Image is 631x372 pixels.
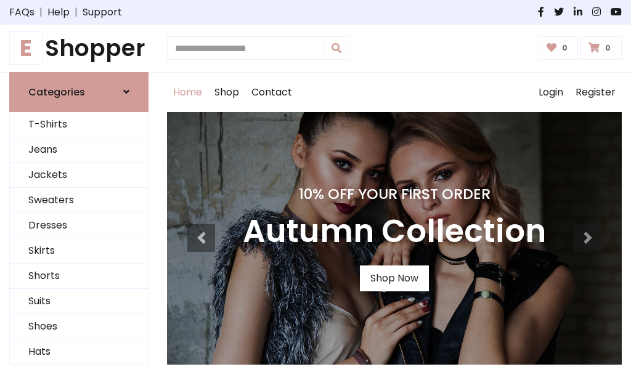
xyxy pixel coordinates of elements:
[580,36,622,60] a: 0
[539,36,579,60] a: 0
[559,42,571,54] span: 0
[9,34,149,62] h1: Shopper
[10,238,148,264] a: Skirts
[28,86,85,98] h6: Categories
[9,72,149,112] a: Categories
[9,34,149,62] a: EShopper
[208,73,245,112] a: Shop
[10,264,148,289] a: Shorts
[569,73,622,112] a: Register
[35,5,47,20] span: |
[70,5,83,20] span: |
[9,31,43,65] span: E
[243,185,546,203] h4: 10% Off Your First Order
[10,112,148,137] a: T-Shirts
[10,163,148,188] a: Jackets
[167,73,208,112] a: Home
[10,188,148,213] a: Sweaters
[10,339,148,365] a: Hats
[10,289,148,314] a: Suits
[245,73,298,112] a: Contact
[243,212,546,251] h3: Autumn Collection
[602,42,614,54] span: 0
[532,73,569,112] a: Login
[10,137,148,163] a: Jeans
[10,314,148,339] a: Shoes
[10,213,148,238] a: Dresses
[9,5,35,20] a: FAQs
[47,5,70,20] a: Help
[83,5,122,20] a: Support
[360,265,429,291] a: Shop Now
